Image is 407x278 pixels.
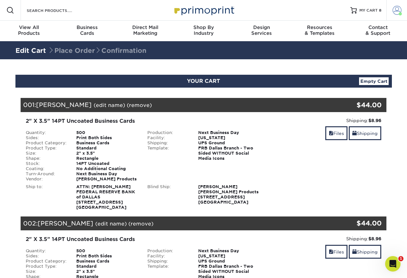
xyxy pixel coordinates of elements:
div: [US_STATE] [193,254,264,259]
iframe: Intercom live chat [385,256,401,272]
div: Facility: [143,135,193,140]
div: $44.00 [326,218,382,228]
div: Product Type: [21,146,72,151]
span: [PERSON_NAME] [36,101,92,108]
div: Quantity: [21,130,72,135]
div: Next Business Day [193,248,264,254]
span: shipping [352,249,357,254]
a: (remove) [127,102,152,108]
div: Quantity: [21,248,72,254]
img: Primoprint [171,3,236,17]
div: Production: [143,248,193,254]
div: Product Category: [21,140,72,146]
span: Contact [349,24,407,30]
strong: $8.96 [368,236,381,241]
div: Facility: [143,254,193,259]
div: & Templates [291,24,349,36]
span: 1 [398,256,403,261]
a: Empty Cart [359,77,389,85]
strong: ATTN: [PERSON_NAME] FEDERAL RESERVE BANK of DALLAS [STREET_ADDRESS] [GEOGRAPHIC_DATA] [76,184,135,210]
div: Ship to: [21,184,72,210]
span: Design [233,24,291,30]
div: Sides: [21,135,72,140]
div: Vendor: [21,177,72,182]
a: (edit name) [95,221,127,227]
div: Shipping: [269,235,382,242]
div: Print Both Sides [71,135,143,140]
div: UPS Ground [193,140,264,146]
span: [PERSON_NAME] [38,220,93,227]
span: shipping [352,131,357,136]
a: BusinessCards [58,21,116,41]
div: Next Business Day [71,171,143,177]
div: 500 [71,130,143,135]
div: No Additional Coating [71,166,143,171]
div: Sides: [21,254,72,259]
div: 2" X 3.5" 14PT Uncoated Business Cards [26,235,260,243]
a: (edit name) [94,102,125,108]
span: Resources [291,24,349,30]
span: MY CART [359,8,378,13]
div: UPS Ground [193,259,264,264]
iframe: Google Customer Reviews [2,258,55,276]
div: Industry [174,24,233,36]
div: Marketing [116,24,174,36]
div: Services [233,24,291,36]
div: [US_STATE] [193,135,264,140]
a: Resources& Templates [291,21,349,41]
a: Shipping [349,245,381,259]
div: Template: [143,146,193,161]
span: Direct Mail [116,24,174,30]
div: Shipping: [143,140,193,146]
div: Blind Ship: [143,184,193,205]
div: Business Cards [71,140,143,146]
div: 2" x 3.5" [71,269,143,274]
div: FRB Dallas Branch - Two Sided WITHOUT Social Media Icons [193,146,264,161]
a: Contact& Support [349,21,407,41]
div: 14PT Uncoated [71,161,143,166]
div: Production: [143,130,193,135]
div: $44.00 [326,100,382,110]
a: DesignServices [233,21,291,41]
div: 500 [71,248,143,254]
span: Place Order Confirmation [48,47,146,54]
a: Shop ByIndustry [174,21,233,41]
div: Coating: [21,166,72,171]
span: 8 [379,8,381,13]
a: Edit Cart [15,47,46,54]
a: (remove) [128,221,153,227]
span: Shop By [174,24,233,30]
div: Standard [71,264,143,269]
div: Rectangle [71,156,143,161]
div: Business Cards [71,259,143,264]
div: Standard [71,146,143,151]
strong: $8.96 [368,118,381,123]
div: Turn-Around: [21,171,72,177]
div: 2" X 3.5" 14PT Uncoated Business Cards [26,117,260,125]
div: Shipping: [269,117,382,124]
span: YOUR CART [187,78,220,84]
div: 001: [21,98,326,112]
a: Direct MailMarketing [116,21,174,41]
div: Shape: [21,156,72,161]
div: Cards [58,24,116,36]
span: Business [58,24,116,30]
div: Size: [21,151,72,156]
div: [PERSON_NAME] Products [71,177,143,182]
div: Print Both Sides [71,254,143,259]
div: & Support [349,24,407,36]
a: Shipping [349,126,381,140]
div: Shipping: [143,259,193,264]
div: 2" x 3.5" [71,151,143,156]
div: Stock: [21,161,72,166]
a: Files [325,245,347,259]
div: 002: [21,216,326,231]
div: Next Business Day [193,130,264,135]
a: Files [325,126,347,140]
strong: [PERSON_NAME] [PERSON_NAME] Products [STREET_ADDRESS] [GEOGRAPHIC_DATA] [198,184,259,205]
span: files [329,131,333,136]
input: SEARCH PRODUCTS..... [26,6,89,14]
span: files [329,249,333,254]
